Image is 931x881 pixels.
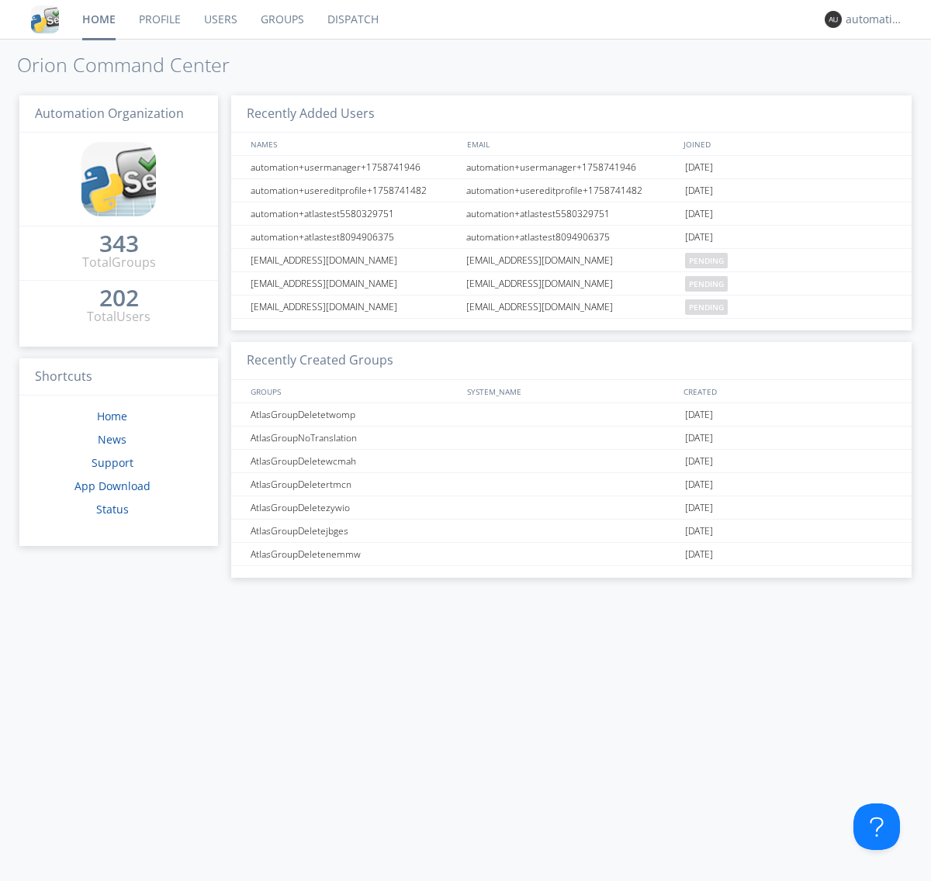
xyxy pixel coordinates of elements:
iframe: Toggle Customer Support [853,803,900,850]
a: Status [96,502,129,517]
a: News [98,432,126,447]
div: GROUPS [247,380,459,402]
div: [EMAIL_ADDRESS][DOMAIN_NAME] [462,249,681,271]
span: pending [685,253,728,268]
div: EMAIL [463,133,680,155]
img: cddb5a64eb264b2086981ab96f4c1ba7 [81,142,156,216]
span: pending [685,276,728,292]
a: AtlasGroupDeletenemmw[DATE] [231,543,912,566]
div: NAMES [247,133,459,155]
div: CREATED [680,380,897,402]
div: 343 [99,236,139,251]
div: JOINED [680,133,897,155]
span: [DATE] [685,226,713,249]
div: AtlasGroupDeletejbges [247,520,462,542]
div: automation+atlastest8094906375 [462,226,681,248]
a: App Download [74,479,151,493]
span: Automation Organization [35,105,184,122]
div: [EMAIL_ADDRESS][DOMAIN_NAME] [462,272,681,295]
div: AtlasGroupDeletetwomp [247,403,462,426]
div: [EMAIL_ADDRESS][DOMAIN_NAME] [462,295,681,318]
span: [DATE] [685,179,713,202]
a: AtlasGroupDeletewcmah[DATE] [231,450,912,473]
div: 202 [99,290,139,306]
div: automation+atlastest5580329751 [462,202,681,225]
span: [DATE] [685,496,713,520]
div: automation+usereditprofile+1758741482 [462,179,681,202]
a: AtlasGroupDeletertmcn[DATE] [231,473,912,496]
div: Total Users [87,308,151,326]
h3: Shortcuts [19,358,218,396]
h3: Recently Added Users [231,95,912,133]
a: Support [92,455,133,470]
a: AtlasGroupDeletetwomp[DATE] [231,403,912,427]
a: automation+atlastest8094906375automation+atlastest8094906375[DATE] [231,226,912,249]
div: AtlasGroupNoTranslation [247,427,462,449]
a: AtlasGroupDeletezywio[DATE] [231,496,912,520]
div: AtlasGroupDeletertmcn [247,473,462,496]
a: 343 [99,236,139,254]
div: AtlasGroupDeletenemmw [247,543,462,565]
span: [DATE] [685,403,713,427]
div: [EMAIL_ADDRESS][DOMAIN_NAME] [247,272,462,295]
span: [DATE] [685,156,713,179]
div: automation+usereditprofile+1758741482 [247,179,462,202]
h3: Recently Created Groups [231,342,912,380]
span: [DATE] [685,543,713,566]
a: Home [97,409,127,423]
a: [EMAIL_ADDRESS][DOMAIN_NAME][EMAIL_ADDRESS][DOMAIN_NAME]pending [231,249,912,272]
div: automation+atlastest8094906375 [247,226,462,248]
span: [DATE] [685,427,713,450]
span: pending [685,299,728,315]
a: AtlasGroupNoTranslation[DATE] [231,427,912,450]
div: AtlasGroupDeletewcmah [247,450,462,472]
span: [DATE] [685,450,713,473]
div: [EMAIL_ADDRESS][DOMAIN_NAME] [247,249,462,271]
a: automation+usermanager+1758741946automation+usermanager+1758741946[DATE] [231,156,912,179]
img: cddb5a64eb264b2086981ab96f4c1ba7 [31,5,59,33]
a: automation+usereditprofile+1758741482automation+usereditprofile+1758741482[DATE] [231,179,912,202]
div: automation+atlastest5580329751 [247,202,462,225]
div: automation+atlas0018 [846,12,904,27]
div: [EMAIL_ADDRESS][DOMAIN_NAME] [247,295,462,318]
a: [EMAIL_ADDRESS][DOMAIN_NAME][EMAIL_ADDRESS][DOMAIN_NAME]pending [231,295,912,319]
div: AtlasGroupDeletezywio [247,496,462,519]
div: SYSTEM_NAME [463,380,680,402]
a: 202 [99,290,139,308]
span: [DATE] [685,473,713,496]
span: [DATE] [685,520,713,543]
div: automation+usermanager+1758741946 [247,156,462,178]
a: AtlasGroupDeletejbges[DATE] [231,520,912,543]
a: automation+atlastest5580329751automation+atlastest5580329751[DATE] [231,202,912,226]
div: automation+usermanager+1758741946 [462,156,681,178]
div: Total Groups [82,254,156,271]
span: [DATE] [685,202,713,226]
a: [EMAIL_ADDRESS][DOMAIN_NAME][EMAIL_ADDRESS][DOMAIN_NAME]pending [231,272,912,295]
img: 373638.png [825,11,842,28]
